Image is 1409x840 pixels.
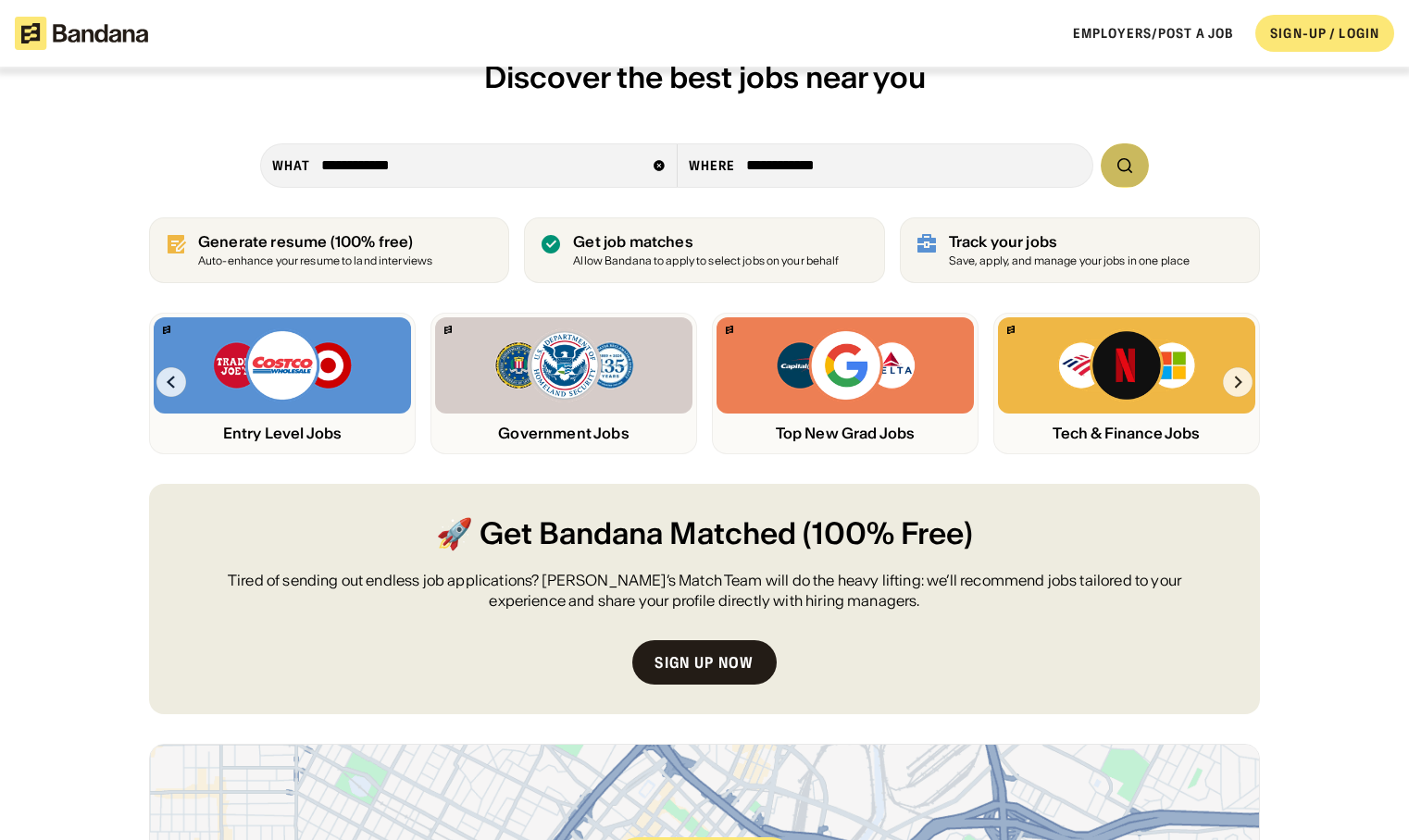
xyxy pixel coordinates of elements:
img: Capital One, Google, Delta logos [775,328,916,402]
a: Generate resume (100% free)Auto-enhance your resume to land interviews [149,217,509,283]
a: Track your jobs Save, apply, and manage your jobs in one place [900,217,1260,283]
div: Get job matches [573,233,839,251]
div: Generate resume [198,233,432,251]
img: Bandana logo [444,326,452,334]
div: Where [689,157,736,174]
img: Right Arrow [1223,367,1253,397]
span: 🚀 Get Bandana Matched [436,513,796,555]
div: Allow Bandana to apply to select jobs on your behalf [573,255,839,267]
span: (100% free) [330,232,414,251]
img: Bandana logo [163,326,170,334]
div: Tired of sending out endless job applications? [PERSON_NAME]’s Match Team will do the heavy lifti... [193,570,1216,611]
div: SIGN-UP / LOGIN [1270,25,1379,42]
a: Bandana logoFBI, DHS, MWRD logosGovernment Jobs [430,313,697,454]
a: Get job matches Allow Bandana to apply to select jobs on your behalf [524,217,884,283]
a: Bandana logoTrader Joe’s, Costco, Target logosEntry Level Jobs [149,313,416,454]
div: Auto-enhance your resume to land interviews [198,255,432,267]
a: Employers/Post a job [1073,25,1233,42]
div: Track your jobs [949,233,1191,251]
img: Left Arrow [156,367,186,397]
div: Save, apply, and manage your jobs in one place [949,255,1191,267]
span: Discover the best jobs near you [484,58,926,96]
a: Bandana logoBank of America, Netflix, Microsoft logosTech & Finance Jobs [993,313,1260,454]
div: Entry Level Jobs [154,425,411,442]
img: FBI, DHS, MWRD logos [493,328,634,402]
span: (100% Free) [803,513,973,555]
a: Bandana logoCapital One, Google, Delta logosTop New Grad Jobs [712,313,979,454]
div: Government Jobs [435,425,692,442]
img: Trader Joe’s, Costco, Target logos [212,328,353,402]
img: Bandana logotype [15,17,148,50]
div: Top New Grad Jobs [717,425,974,442]
div: Tech & Finance Jobs [998,425,1255,442]
img: Bank of America, Netflix, Microsoft logos [1057,328,1197,402]
img: Bandana logo [1007,326,1015,334]
div: what [272,157,310,174]
div: Sign up now [655,655,754,670]
img: Bandana logo [726,326,733,334]
a: Sign up now [632,640,776,685]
